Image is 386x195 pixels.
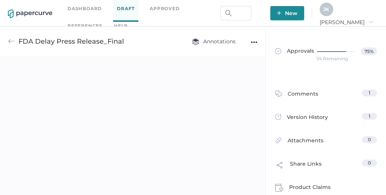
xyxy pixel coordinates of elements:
[8,38,15,45] img: back-arrow-grey.72011ae3.svg
[275,90,318,101] div: Comments
[275,136,323,148] div: Attachments
[368,160,371,166] span: 0
[275,160,377,174] a: Share Links0
[275,160,284,172] img: share-link-icon.af96a55c.svg
[275,136,377,148] a: Attachments0
[251,37,257,47] div: ●●●
[275,183,331,194] div: Product Claims
[8,9,52,18] img: papercurve-logo-colour.7244d18c.svg
[369,90,370,96] span: 1
[275,90,282,99] img: comment-icon.4fbda5a2.svg
[192,38,236,45] span: Annotations
[369,113,370,119] span: 1
[277,11,281,15] img: plus-white.e19ec114.svg
[275,184,283,192] img: claims-icon.71597b81.svg
[221,6,251,20] input: Search Workspace
[270,6,304,20] button: New
[320,19,374,26] span: [PERSON_NAME]
[275,48,281,54] img: approved-grey.341b8de9.svg
[361,47,377,55] span: 75%
[67,22,103,30] a: References
[67,5,102,13] a: Dashboard
[275,183,377,194] a: Product Claims
[275,137,282,146] img: attachments-icon.0dd0e375.svg
[277,6,297,20] span: New
[114,22,128,30] div: help
[184,34,243,49] button: Annotations
[150,5,179,13] a: Approved
[192,38,199,45] img: annotation-layers.cc6d0e6b.svg
[323,6,329,12] span: J K
[368,137,371,142] span: 0
[275,114,281,121] img: versions-icon.ee5af6b0.svg
[368,19,374,24] i: arrow_right
[271,40,381,69] a: Approvals75%
[275,113,328,123] div: Version History
[18,34,124,49] div: FDA Delay Press Release_Final
[275,160,322,174] div: Share Links
[225,10,231,16] img: search.bf03fe8b.svg
[275,47,314,56] span: Approvals
[275,113,377,123] a: Version History1
[275,90,377,101] a: Comments1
